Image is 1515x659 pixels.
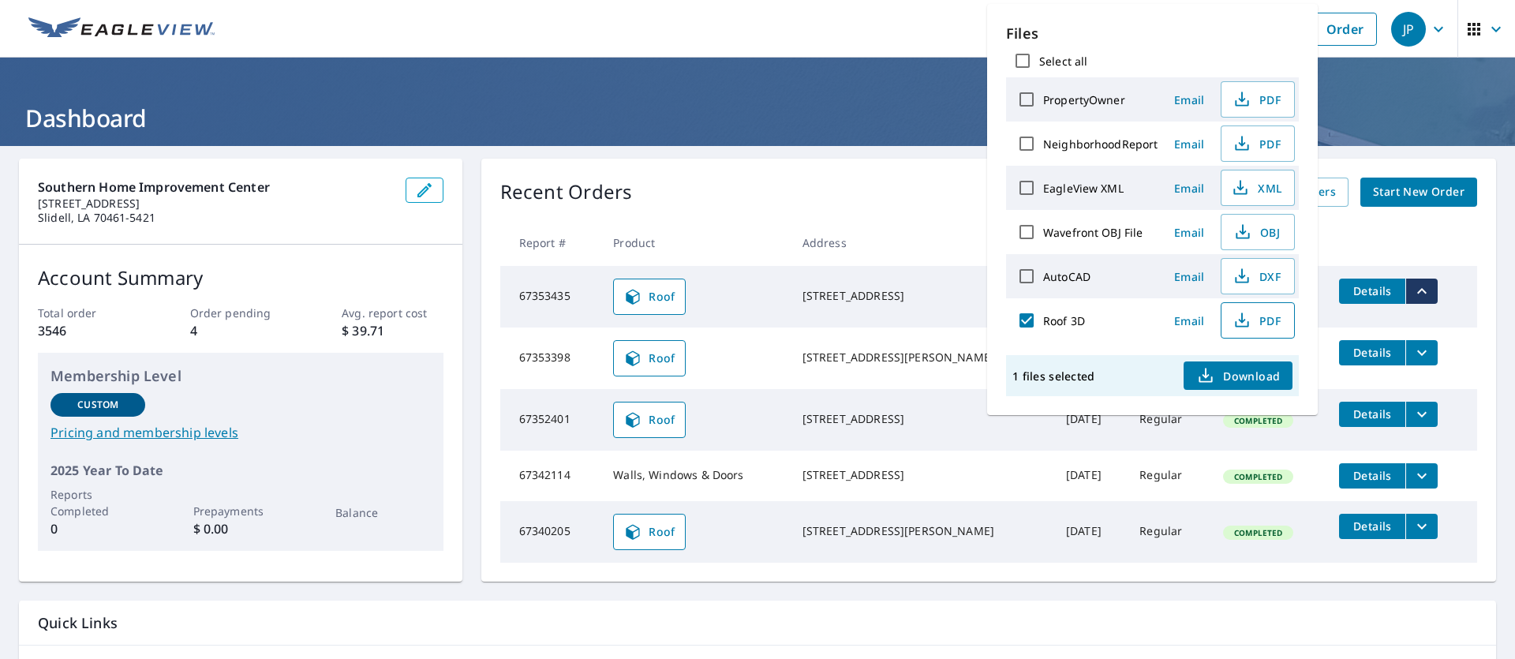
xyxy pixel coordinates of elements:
[802,288,1041,304] div: [STREET_ADDRESS]
[500,389,601,451] td: 67352401
[342,305,443,321] p: Avg. report cost
[1313,13,1377,46] a: Order
[1405,279,1438,304] button: filesDropdownBtn-67353435
[38,211,393,225] p: Slidell, LA 70461-5421
[1221,258,1295,294] button: DXF
[1043,225,1143,240] label: Wavefront OBJ File
[1225,527,1292,538] span: Completed
[623,349,675,368] span: Roof
[19,102,1496,134] h1: Dashboard
[1012,369,1094,384] p: 1 files selected
[1349,406,1396,421] span: Details
[190,321,291,340] p: 4
[613,402,686,438] a: Roof
[1043,92,1125,107] label: PropertyOwner
[1170,137,1208,152] span: Email
[50,423,431,442] a: Pricing and membership levels
[1339,463,1405,489] button: detailsBtn-67342114
[1043,269,1090,284] label: AutoCAD
[1231,267,1281,286] span: DXF
[1164,88,1214,112] button: Email
[38,197,393,211] p: [STREET_ADDRESS]
[802,523,1041,539] div: [STREET_ADDRESS][PERSON_NAME]
[1405,514,1438,539] button: filesDropdownBtn-67340205
[1053,501,1127,563] td: [DATE]
[1339,402,1405,427] button: detailsBtn-67352401
[1170,269,1208,284] span: Email
[1221,302,1295,339] button: PDF
[193,519,288,538] p: $ 0.00
[1349,468,1396,483] span: Details
[623,410,675,429] span: Roof
[1053,451,1127,501] td: [DATE]
[1043,137,1158,152] label: NeighborhoodReport
[1196,366,1280,385] span: Download
[1221,125,1295,162] button: PDF
[77,398,118,412] p: Custom
[28,17,215,41] img: EV Logo
[1391,12,1426,47] div: JP
[38,321,139,340] p: 3546
[1339,279,1405,304] button: detailsBtn-67353435
[1225,415,1292,426] span: Completed
[600,219,789,266] th: Product
[50,365,431,387] p: Membership Level
[1231,134,1281,153] span: PDF
[335,504,430,521] p: Balance
[1127,501,1210,563] td: Regular
[500,178,633,207] p: Recent Orders
[38,264,443,292] p: Account Summary
[1231,311,1281,330] span: PDF
[1373,182,1464,202] span: Start New Order
[500,219,601,266] th: Report #
[1231,90,1281,109] span: PDF
[1164,132,1214,156] button: Email
[1039,54,1087,69] label: Select all
[50,461,431,480] p: 2025 Year To Date
[1405,340,1438,365] button: filesDropdownBtn-67353398
[500,501,601,563] td: 67340205
[802,411,1041,427] div: [STREET_ADDRESS]
[1339,514,1405,539] button: detailsBtn-67340205
[1221,170,1295,206] button: XML
[1225,471,1292,482] span: Completed
[1170,92,1208,107] span: Email
[342,321,443,340] p: $ 39.71
[1231,178,1281,197] span: XML
[802,350,1041,365] div: [STREET_ADDRESS][PERSON_NAME]
[1170,313,1208,328] span: Email
[38,178,393,197] p: Southern Home Improvement Center
[1349,519,1396,534] span: Details
[1349,283,1396,298] span: Details
[50,519,145,538] p: 0
[500,451,601,501] td: 67342114
[1231,223,1281,242] span: OBJ
[1221,214,1295,250] button: OBJ
[1127,451,1210,501] td: Regular
[38,305,139,321] p: Total order
[623,287,675,306] span: Roof
[1053,389,1127,451] td: [DATE]
[1339,340,1405,365] button: detailsBtn-67353398
[190,305,291,321] p: Order pending
[1164,220,1214,245] button: Email
[1006,23,1299,44] p: Files
[1221,81,1295,118] button: PDF
[613,340,686,376] a: Roof
[613,514,686,550] a: Roof
[1349,345,1396,360] span: Details
[1405,463,1438,489] button: filesDropdownBtn-67342114
[613,279,686,315] a: Roof
[1043,313,1085,328] label: Roof 3D
[1164,176,1214,200] button: Email
[500,328,601,389] td: 67353398
[193,503,288,519] p: Prepayments
[1164,264,1214,289] button: Email
[500,266,601,328] td: 67353435
[38,613,1477,633] p: Quick Links
[1170,225,1208,240] span: Email
[790,219,1053,266] th: Address
[600,451,789,501] td: Walls, Windows & Doors
[1164,309,1214,333] button: Email
[623,522,675,541] span: Roof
